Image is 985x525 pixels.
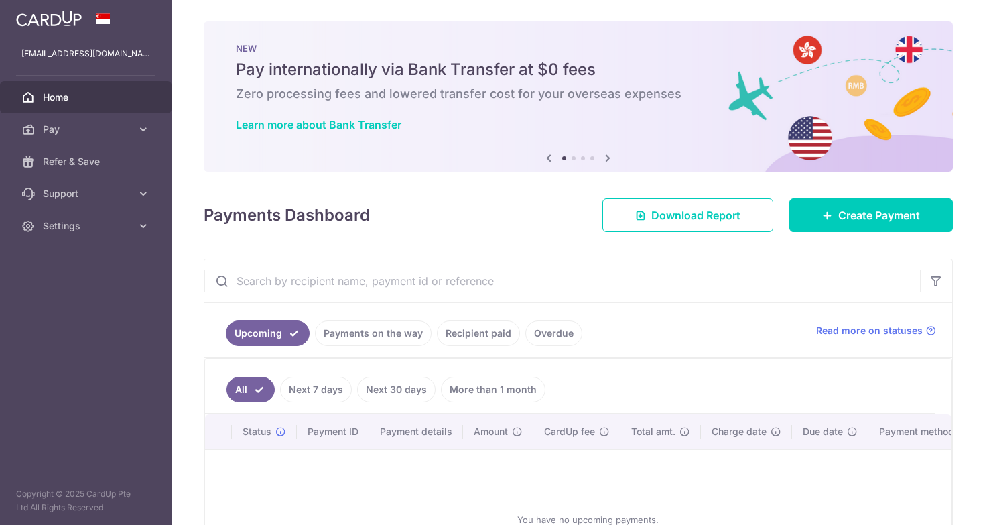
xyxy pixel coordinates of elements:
[441,377,545,402] a: More than 1 month
[712,425,767,439] span: Charge date
[868,414,970,449] th: Payment method
[631,425,675,439] span: Total amt.
[43,91,131,104] span: Home
[280,377,352,402] a: Next 7 days
[43,123,131,136] span: Pay
[243,425,271,439] span: Status
[838,207,920,223] span: Create Payment
[544,425,595,439] span: CardUp fee
[226,377,275,402] a: All
[43,187,131,200] span: Support
[236,43,921,54] p: NEW
[236,86,921,102] h6: Zero processing fees and lowered transfer cost for your overseas expenses
[21,47,150,60] p: [EMAIL_ADDRESS][DOMAIN_NAME]
[357,377,436,402] a: Next 30 days
[297,414,369,449] th: Payment ID
[803,425,843,439] span: Due date
[204,21,953,172] img: Bank transfer banner
[602,198,773,232] a: Download Report
[437,320,520,346] a: Recipient paid
[789,198,953,232] a: Create Payment
[651,207,740,223] span: Download Report
[43,219,131,233] span: Settings
[236,118,401,131] a: Learn more about Bank Transfer
[474,425,508,439] span: Amount
[43,155,131,168] span: Refer & Save
[204,259,920,302] input: Search by recipient name, payment id or reference
[16,11,82,27] img: CardUp
[369,414,463,449] th: Payment details
[816,324,936,337] a: Read more on statuses
[816,324,923,337] span: Read more on statuses
[226,320,310,346] a: Upcoming
[236,59,921,80] h5: Pay internationally via Bank Transfer at $0 fees
[204,203,370,227] h4: Payments Dashboard
[315,320,432,346] a: Payments on the way
[525,320,582,346] a: Overdue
